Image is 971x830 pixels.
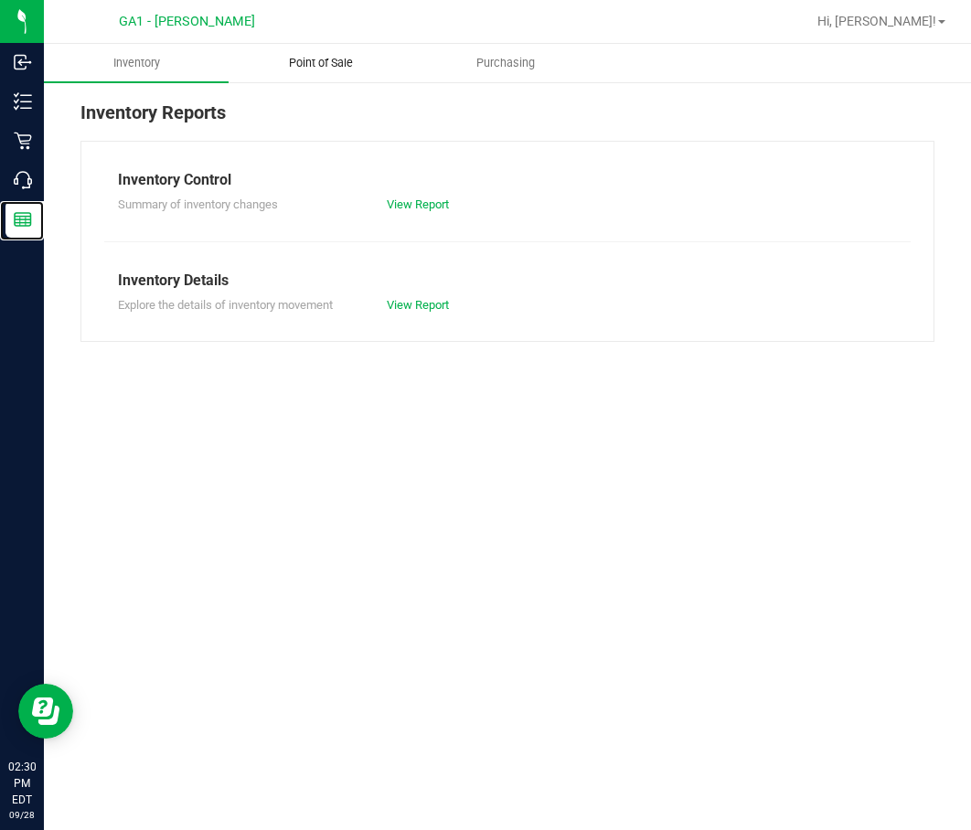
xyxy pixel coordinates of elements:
[118,270,897,292] div: Inventory Details
[14,92,32,111] inline-svg: Inventory
[8,759,36,808] p: 02:30 PM EDT
[18,684,73,739] iframe: Resource center
[14,132,32,150] inline-svg: Retail
[817,14,936,28] span: Hi, [PERSON_NAME]!
[264,55,378,71] span: Point of Sale
[452,55,560,71] span: Purchasing
[119,14,255,29] span: GA1 - [PERSON_NAME]
[118,169,897,191] div: Inventory Control
[229,44,413,82] a: Point of Sale
[89,55,185,71] span: Inventory
[14,210,32,229] inline-svg: Reports
[118,197,278,211] span: Summary of inventory changes
[14,171,32,189] inline-svg: Call Center
[80,99,934,141] div: Inventory Reports
[413,44,598,82] a: Purchasing
[118,298,333,312] span: Explore the details of inventory movement
[8,808,36,822] p: 09/28
[14,53,32,71] inline-svg: Inbound
[387,197,449,211] a: View Report
[387,298,449,312] a: View Report
[44,44,229,82] a: Inventory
